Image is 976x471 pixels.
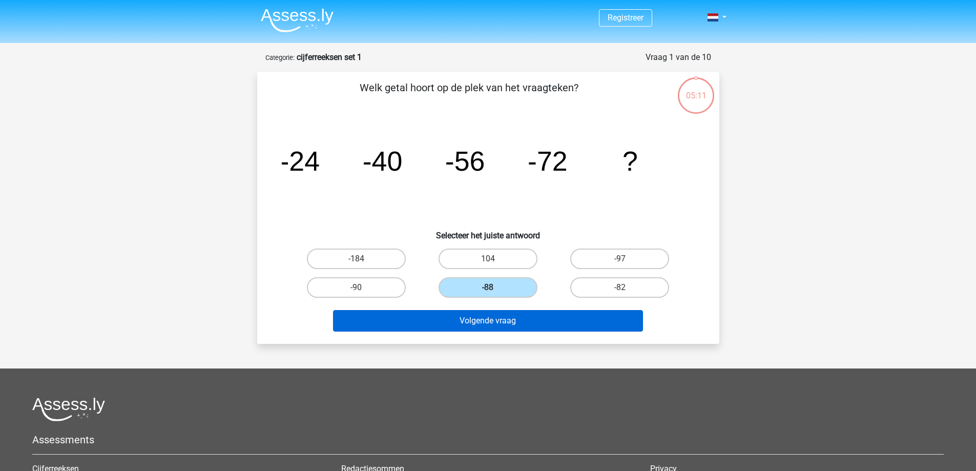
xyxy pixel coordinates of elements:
[32,397,105,421] img: Assessly logo
[362,146,402,176] tspan: -40
[265,54,295,62] small: Categorie:
[646,51,711,64] div: Vraag 1 van de 10
[570,277,669,298] label: -82
[274,222,703,240] h6: Selecteer het juiste antwoord
[307,277,406,298] label: -90
[528,146,568,176] tspan: -72
[32,434,944,446] h5: Assessments
[307,249,406,269] label: -184
[261,8,334,32] img: Assessly
[274,80,664,111] p: Welk getal hoort op de plek van het vraagteken?
[439,249,537,269] label: 104
[333,310,643,332] button: Volgende vraag
[439,277,537,298] label: -88
[677,76,715,102] div: 05:11
[280,146,320,176] tspan: -24
[445,146,485,176] tspan: -56
[622,146,638,176] tspan: ?
[570,249,669,269] label: -97
[608,13,643,23] a: Registreer
[297,52,362,62] strong: cijferreeksen set 1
